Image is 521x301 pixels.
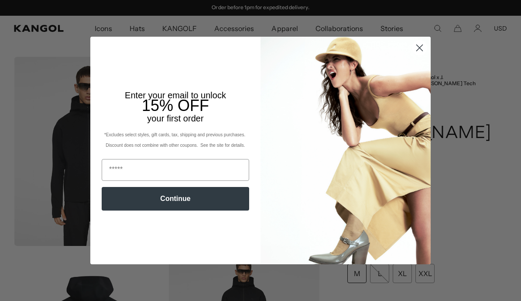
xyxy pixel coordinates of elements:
[142,97,209,114] span: 15% OFF
[412,40,427,55] button: Close dialog
[147,114,203,123] span: your first order
[104,132,247,148] span: *Excludes select styles, gift cards, tax, shipping and previous purchases. Discount does not comb...
[102,159,249,181] input: Email
[102,187,249,211] button: Continue
[260,37,431,264] img: 93be19ad-e773-4382-80b9-c9d740c9197f.jpeg
[125,90,226,100] span: Enter your email to unlock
